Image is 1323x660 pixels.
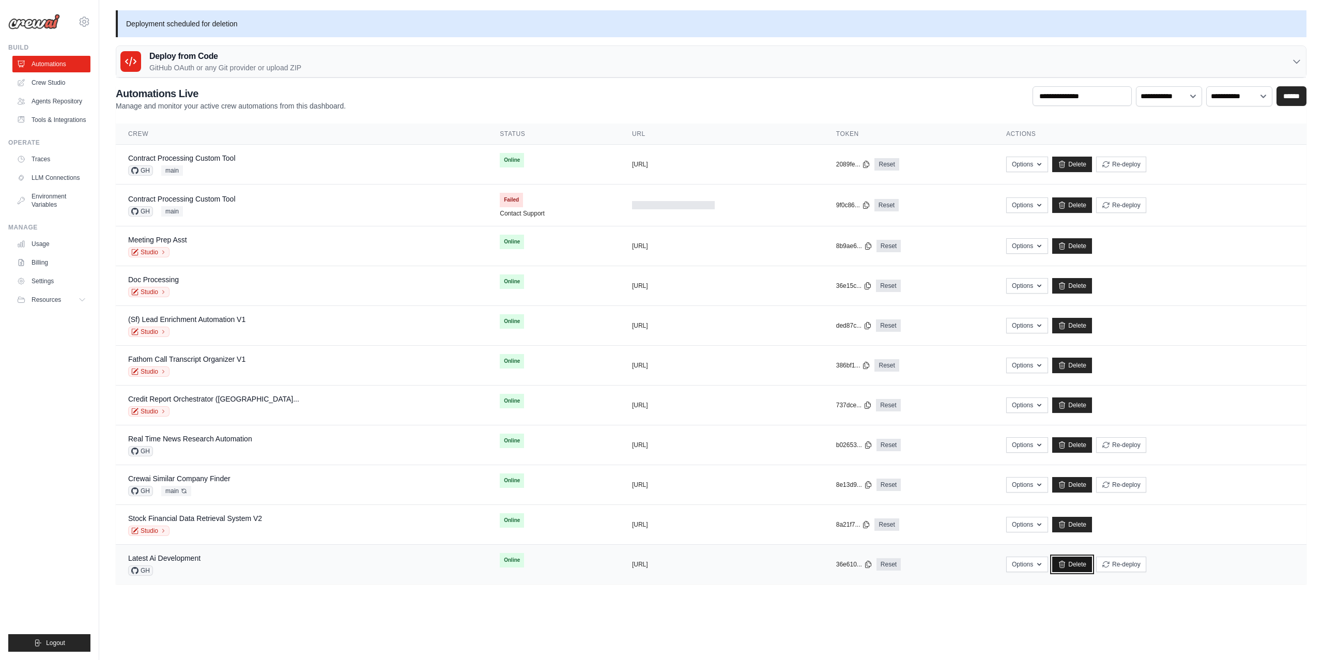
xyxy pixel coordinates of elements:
[836,321,872,330] button: ded87c...
[876,479,901,491] a: Reset
[116,10,1306,37] p: Deployment scheduled for deletion
[12,291,90,308] button: Resources
[1052,318,1092,333] a: Delete
[12,151,90,167] a: Traces
[874,518,899,531] a: Reset
[12,112,90,128] a: Tools & Integrations
[128,275,179,284] a: Doc Processing
[128,474,230,483] a: Crewai Similar Company Finder
[128,236,187,244] a: Meeting Prep Asst
[1271,610,1323,660] iframe: Chat Widget
[128,526,170,536] a: Studio
[500,354,524,369] span: Online
[1052,157,1092,172] a: Delete
[128,406,170,417] a: Studio
[836,520,871,529] button: 8a21f7...
[1006,358,1048,373] button: Options
[128,446,153,456] span: GH
[128,315,245,324] a: (Sf) Lead Enrichment Automation V1
[500,553,524,567] span: Online
[128,327,170,337] a: Studio
[874,359,899,372] a: Reset
[12,74,90,91] a: Crew Studio
[876,319,900,332] a: Reset
[1052,517,1092,532] a: Delete
[874,158,899,171] a: Reset
[836,560,872,569] button: 36e610...
[876,240,901,252] a: Reset
[1096,197,1146,213] button: Re-deploy
[487,124,620,145] th: Status
[500,153,524,167] span: Online
[128,165,153,176] span: GH
[1006,157,1048,172] button: Options
[128,247,170,257] a: Studio
[1006,477,1048,493] button: Options
[1052,197,1092,213] a: Delete
[8,43,90,52] div: Build
[1006,318,1048,333] button: Options
[128,486,153,496] span: GH
[8,223,90,232] div: Manage
[32,296,61,304] span: Resources
[836,242,872,250] button: 8b9ae6...
[1052,437,1092,453] a: Delete
[500,314,524,329] span: Online
[128,395,299,403] a: Credit Report Orchestrator ([GEOGRAPHIC_DATA]...
[128,206,153,217] span: GH
[876,280,900,292] a: Reset
[116,86,346,101] h2: Automations Live
[128,435,252,443] a: Real Time News Research Automation
[500,209,545,218] a: Contact Support
[128,154,236,162] a: Contract Processing Custom Tool
[12,254,90,271] a: Billing
[500,394,524,408] span: Online
[836,282,872,290] button: 36e15c...
[12,236,90,252] a: Usage
[128,366,170,377] a: Studio
[1052,278,1092,294] a: Delete
[500,235,524,249] span: Online
[836,481,872,489] button: 8e13d9...
[128,195,236,203] a: Contract Processing Custom Tool
[1096,557,1146,572] button: Re-deploy
[1052,358,1092,373] a: Delete
[1052,557,1092,572] a: Delete
[500,513,524,528] span: Online
[161,486,191,496] span: main
[1006,437,1048,453] button: Options
[876,439,901,451] a: Reset
[46,639,65,647] span: Logout
[12,188,90,213] a: Environment Variables
[12,273,90,289] a: Settings
[876,399,900,411] a: Reset
[1006,197,1048,213] button: Options
[116,124,487,145] th: Crew
[1052,477,1092,493] a: Delete
[500,473,524,488] span: Online
[500,434,524,448] span: Online
[116,101,346,111] p: Manage and monitor your active crew automations from this dashboard.
[1006,278,1048,294] button: Options
[8,14,60,29] img: Logo
[128,554,201,562] a: Latest Ai Development
[12,56,90,72] a: Automations
[874,199,899,211] a: Reset
[1006,517,1048,532] button: Options
[1096,437,1146,453] button: Re-deploy
[149,63,301,73] p: GitHub OAuth or any Git provider or upload ZIP
[149,50,301,63] h3: Deploy from Code
[836,441,872,449] button: b02653...
[8,634,90,652] button: Logout
[1052,238,1092,254] a: Delete
[1006,557,1048,572] button: Options
[8,139,90,147] div: Operate
[836,361,871,370] button: 386bf1...
[994,124,1306,145] th: Actions
[161,206,183,217] span: main
[620,124,824,145] th: URL
[1006,238,1048,254] button: Options
[876,558,901,571] a: Reset
[1096,477,1146,493] button: Re-deploy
